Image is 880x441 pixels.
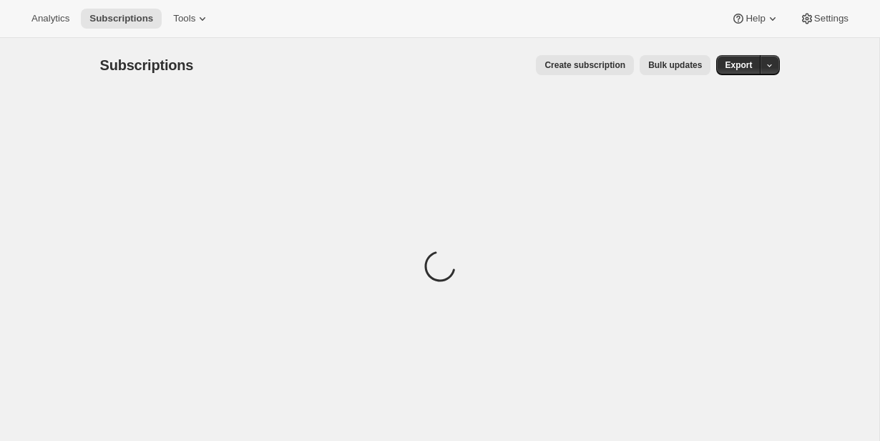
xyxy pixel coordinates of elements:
span: Settings [814,13,849,24]
button: Analytics [23,9,78,29]
button: Export [716,55,761,75]
span: Analytics [31,13,69,24]
span: Create subscription [544,59,625,71]
button: Tools [165,9,218,29]
button: Subscriptions [81,9,162,29]
button: Create subscription [536,55,634,75]
button: Help [723,9,788,29]
button: Settings [791,9,857,29]
span: Subscriptions [89,13,153,24]
span: Tools [173,13,195,24]
button: Bulk updates [640,55,710,75]
span: Export [725,59,752,71]
span: Subscriptions [100,57,194,73]
span: Bulk updates [648,59,702,71]
span: Help [745,13,765,24]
